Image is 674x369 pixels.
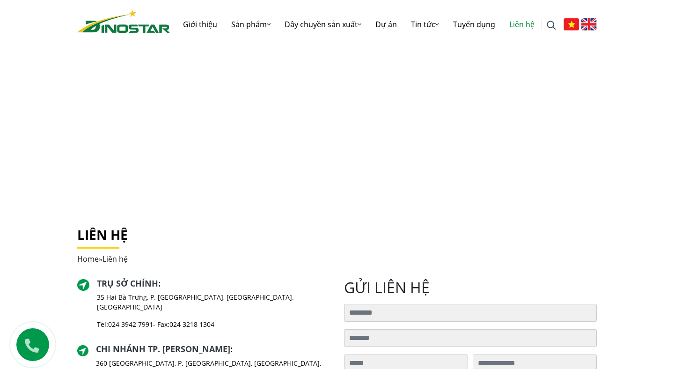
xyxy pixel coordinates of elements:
[344,279,597,296] h2: gửi liên hệ
[564,18,579,30] img: Tiếng Việt
[176,9,224,39] a: Giới thiệu
[581,18,597,30] img: English
[368,9,404,39] a: Dự án
[103,254,128,264] span: Liên hệ
[502,9,542,39] a: Liên hệ
[404,9,446,39] a: Tin tức
[224,9,278,39] a: Sản phẩm
[169,320,214,329] a: 024 3218 1304
[446,9,502,39] a: Tuyển dụng
[77,254,128,264] span: »
[97,319,330,329] p: Tel: - Fax:
[278,9,368,39] a: Dây chuyền sản xuất
[77,279,89,291] img: directer
[96,343,230,354] a: Chi nhánh TP. [PERSON_NAME]
[77,227,597,243] h1: Liên hệ
[77,254,99,264] a: Home
[97,278,158,289] a: Trụ sở chính
[108,320,153,329] a: 024 3942 7991
[97,279,330,289] h2: :
[77,345,88,356] img: directer
[77,9,170,33] img: logo
[547,21,556,30] img: search
[96,344,330,354] h2: :
[97,292,330,312] p: 35 Hai Bà Trưng, P. [GEOGRAPHIC_DATA], [GEOGRAPHIC_DATA]. [GEOGRAPHIC_DATA]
